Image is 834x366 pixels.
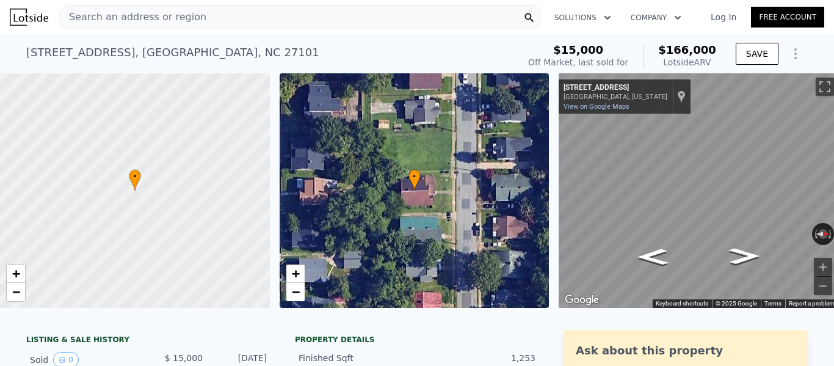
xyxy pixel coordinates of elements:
span: $15,000 [553,43,603,56]
a: View on Google Maps [564,103,629,111]
a: Show location on map [677,90,686,103]
img: Google [562,292,602,308]
div: Property details [295,335,539,345]
div: • [129,169,141,191]
span: − [12,284,20,299]
a: Free Account [751,7,824,27]
span: $ 15,000 [165,353,203,363]
a: Open this area in Google Maps (opens a new window) [562,292,602,308]
div: Lotside ARV [658,56,716,68]
div: Ask about this property [576,342,796,359]
span: − [291,284,299,299]
a: Zoom in [7,265,25,283]
button: Company [621,7,691,29]
a: Log In [696,11,751,23]
span: Search an address or region [59,10,206,24]
span: • [129,171,141,182]
button: Rotate counterclockwise [812,223,819,245]
span: © 2025 Google [716,300,757,307]
a: Zoom in [286,265,305,283]
img: Lotside [10,9,48,26]
span: + [12,266,20,281]
div: 1,253 [417,352,535,364]
a: Zoom out [286,283,305,301]
div: [STREET_ADDRESS] , [GEOGRAPHIC_DATA] , NC 27101 [26,44,319,61]
button: Solutions [545,7,621,29]
path: Go South, Rich Ave [624,245,681,269]
a: Zoom out [7,283,25,301]
span: $166,000 [658,43,716,56]
button: SAVE [736,43,778,65]
div: [STREET_ADDRESS] [564,83,667,93]
button: Show Options [783,42,808,66]
button: Reset the view [812,229,834,239]
span: + [291,266,299,281]
path: Go North, Rich Ave [716,244,773,268]
button: Toggle fullscreen view [816,78,834,96]
div: LISTING & SALE HISTORY [26,335,270,347]
button: Zoom out [814,277,832,295]
button: Keyboard shortcuts [656,299,708,308]
span: • [408,171,421,182]
div: [GEOGRAPHIC_DATA], [US_STATE] [564,93,667,101]
button: Zoom in [814,258,832,276]
div: • [408,169,421,191]
button: Rotate clockwise [827,223,834,245]
a: Terms [764,300,781,307]
div: Finished Sqft [299,352,417,364]
div: Off Market, last sold for [528,56,628,68]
